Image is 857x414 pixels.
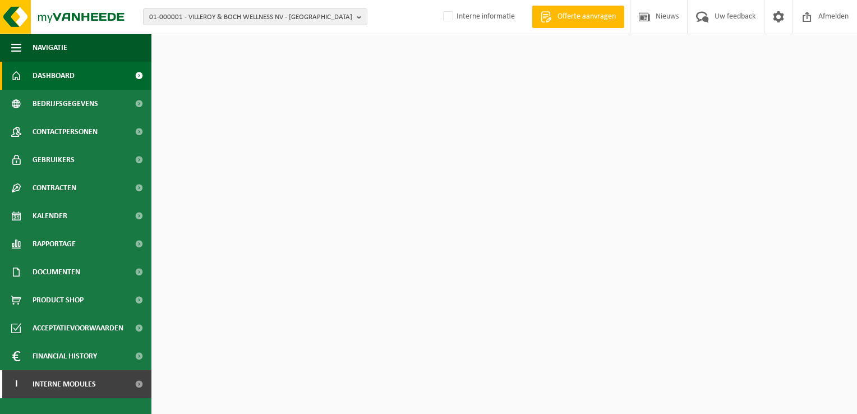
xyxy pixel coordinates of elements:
[33,34,67,62] span: Navigatie
[149,9,352,26] span: 01-000001 - VILLEROY & BOCH WELLNESS NV - [GEOGRAPHIC_DATA]
[33,286,84,314] span: Product Shop
[33,230,76,258] span: Rapportage
[33,314,123,342] span: Acceptatievoorwaarden
[143,8,367,25] button: 01-000001 - VILLEROY & BOCH WELLNESS NV - [GEOGRAPHIC_DATA]
[33,370,96,398] span: Interne modules
[555,11,619,22] span: Offerte aanvragen
[33,342,97,370] span: Financial History
[11,370,21,398] span: I
[33,202,67,230] span: Kalender
[532,6,624,28] a: Offerte aanvragen
[33,174,76,202] span: Contracten
[33,62,75,90] span: Dashboard
[33,258,80,286] span: Documenten
[441,8,515,25] label: Interne informatie
[33,90,98,118] span: Bedrijfsgegevens
[33,146,75,174] span: Gebruikers
[33,118,98,146] span: Contactpersonen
